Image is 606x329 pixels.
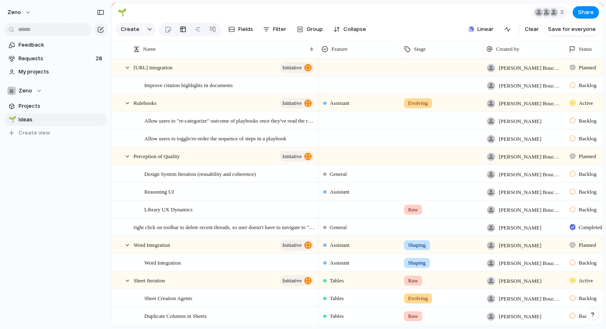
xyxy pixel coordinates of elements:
[499,117,541,125] span: [PERSON_NAME]
[330,170,347,178] span: General
[282,275,302,286] span: initiative
[525,25,539,33] span: Clear
[134,62,172,72] span: [URL] integration
[4,85,107,97] button: Zeno
[260,23,289,36] button: Filter
[548,25,596,33] span: Save for everyone
[121,25,139,33] span: Create
[19,87,32,95] span: Zeno
[330,259,350,267] span: Assistant
[282,239,302,251] span: initiative
[330,188,350,196] span: Assistant
[144,258,181,267] span: Word Integration
[330,99,350,107] span: Assistant
[19,102,104,110] span: Projects
[280,240,314,251] button: initiative
[499,206,561,214] span: [PERSON_NAME] Bouchrit
[280,275,314,286] button: initiative
[282,97,302,109] span: initiative
[330,241,350,249] span: Assistant
[4,127,107,139] button: Create view
[579,45,592,53] span: Status
[144,293,192,303] span: Sheet Creation Agents
[499,277,541,285] span: [PERSON_NAME]
[144,311,207,320] span: Duplicate Columns in Sheets
[144,187,174,196] span: Reasoning UI
[4,6,35,19] button: Zeno
[9,115,14,124] div: 🌱
[408,241,426,249] span: Shaping
[579,241,596,249] span: Planned
[545,23,599,36] button: Save for everyone
[282,151,302,162] span: initiative
[4,66,107,78] a: My projects
[579,135,597,143] span: Backlog
[477,25,493,33] span: Linear
[96,54,104,63] span: 28
[4,39,107,51] a: Feedback
[499,64,561,72] span: [PERSON_NAME] Bouchrit
[134,275,165,285] span: Sheet Iteration
[19,116,104,124] span: Ideas
[330,223,347,232] span: General
[144,116,315,125] span: Allow users to "re-categorize" outcome of playbooks once they've read the reasoning
[579,259,597,267] span: Backlog
[273,25,286,33] span: Filter
[578,8,594,17] span: Share
[408,312,418,320] span: Raw
[144,133,286,143] span: Allow users to toggle/re-order the sequence of steps in a playbook
[293,23,327,36] button: Group
[330,23,369,36] button: Collapse
[579,277,593,285] span: Active
[573,6,599,19] button: Share
[408,99,428,107] span: Evolving
[19,41,104,49] span: Feedback
[499,99,561,108] span: [PERSON_NAME] Bouchrit
[330,277,344,285] span: Tables
[499,188,561,196] span: [PERSON_NAME] Bouchrit
[134,240,170,249] span: Word Integration
[579,294,597,303] span: Backlog
[4,114,107,126] div: 🌱Ideas
[465,23,497,36] button: Linear
[499,170,561,179] span: [PERSON_NAME] Bouchrit
[408,259,426,267] span: Shaping
[579,188,597,196] span: Backlog
[579,223,602,232] span: Completed
[7,8,21,17] span: Zeno
[579,206,597,214] span: Backlog
[579,170,597,178] span: Backlog
[7,116,16,124] button: 🌱
[19,54,93,63] span: Requests
[579,64,596,72] span: Planned
[115,6,129,19] button: 🌱
[579,152,596,161] span: Planned
[225,23,256,36] button: Fields
[282,62,302,73] span: initiative
[499,224,541,232] span: [PERSON_NAME]
[499,135,541,143] span: [PERSON_NAME]
[117,7,127,18] div: 🌱
[4,100,107,112] a: Projects
[499,241,541,250] span: [PERSON_NAME]
[280,151,314,162] button: initiative
[134,222,315,232] span: right click on toolbar to delete recent threads, so user doesn't have to navigate to "seem more" ...
[499,82,561,90] span: [PERSON_NAME] Bouchrit
[238,25,253,33] span: Fields
[499,312,541,321] span: [PERSON_NAME]
[414,45,426,53] span: Stage
[408,294,428,303] span: Evolving
[408,206,418,214] span: Raw
[499,153,561,161] span: [PERSON_NAME] Bouchrit
[280,62,314,73] button: initiative
[521,23,542,36] button: Clear
[134,98,157,107] span: Rulebooks
[19,129,50,137] span: Create view
[499,295,561,303] span: [PERSON_NAME] Bouchrit
[4,52,107,65] a: Requests28
[331,45,348,53] span: Feature
[144,204,193,214] span: Library UX Dynamics
[143,45,156,53] span: Name
[579,117,597,125] span: Backlog
[134,151,180,161] span: Perception of Quality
